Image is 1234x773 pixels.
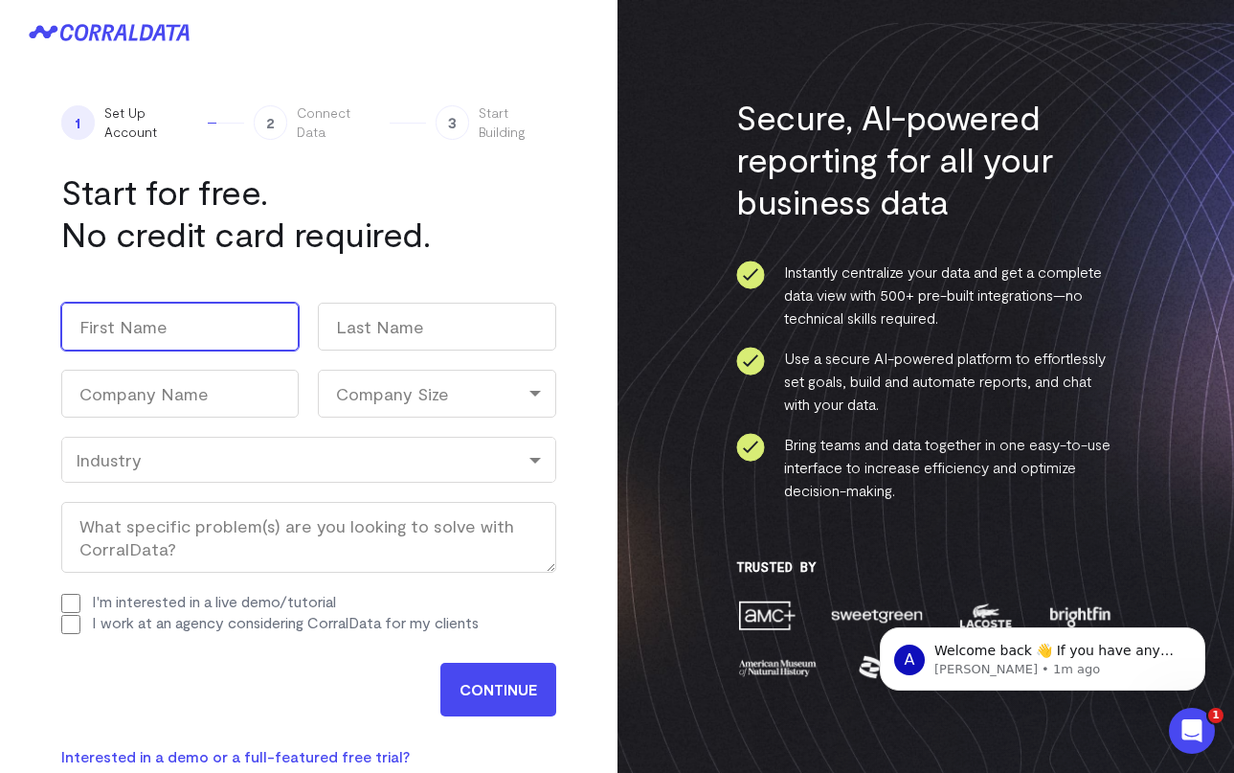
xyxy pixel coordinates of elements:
a: Interested in a demo or a full-featured free trial? [61,747,410,765]
div: Industry [76,449,542,470]
iframe: Intercom live chat [1169,708,1215,754]
h3: Trusted By [736,559,1114,575]
input: CONTINUE [440,663,556,716]
span: Start Building [479,103,556,142]
li: Instantly centralize your data and get a complete data view with 500+ pre-built integrations—no t... [736,261,1114,330]
span: Connect Data [297,103,380,142]
input: Last Name [318,303,555,351]
h3: Secure, AI-powered reporting for all your business data [736,96,1114,222]
label: I work at an agency considering CorralData for my clients [92,613,479,631]
span: 2 [254,105,287,140]
input: Company Name [61,370,299,418]
span: 3 [436,105,469,140]
li: Use a secure AI-powered platform to effortlessly set goals, build and automate reports, and chat ... [736,347,1114,416]
span: 1 [61,105,95,140]
div: Company Size [318,370,555,418]
iframe: Intercom notifications message [851,587,1234,721]
li: Bring teams and data together in one easy-to-use interface to increase efficiency and optimize de... [736,433,1114,502]
input: First Name [61,303,299,351]
span: Set Up Account [104,103,198,142]
label: I'm interested in a live demo/tutorial [92,592,336,610]
h1: Start for free. No credit card required. [61,171,556,255]
span: 1 [1208,708,1223,723]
